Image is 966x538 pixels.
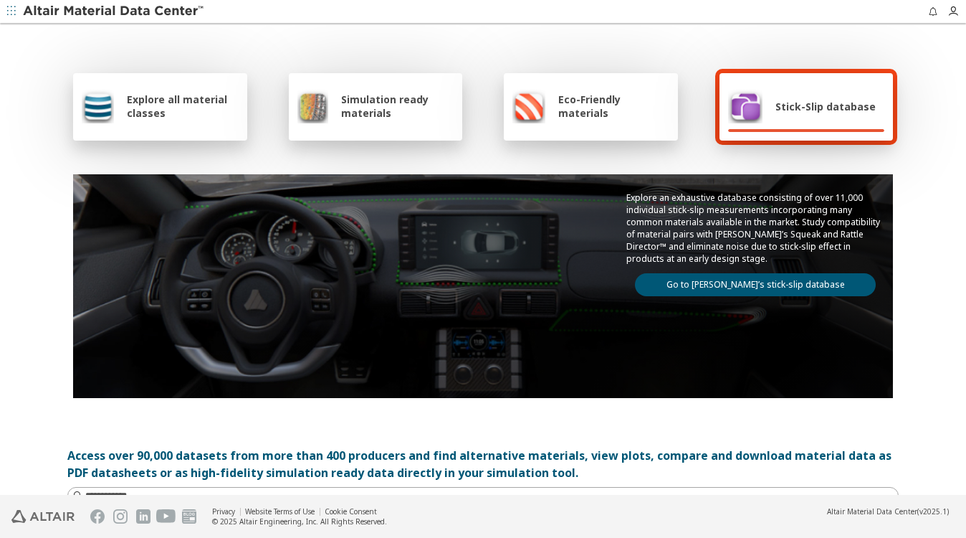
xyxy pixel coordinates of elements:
div: © 2025 Altair Engineering, Inc. All Rights Reserved. [212,516,387,527]
span: Eco-Friendly materials [558,93,669,120]
span: Stick-Slip database [775,100,876,113]
img: Simulation ready materials [297,89,328,123]
img: Stick-Slip database [728,89,762,123]
a: Privacy [212,506,235,516]
img: Explore all material classes [82,89,114,123]
img: Eco-Friendly materials [512,89,545,123]
span: Explore all material classes [127,93,239,120]
div: (v2025.1) [827,506,949,516]
span: Altair Material Data Center [827,506,917,516]
a: Website Terms of Use [245,506,315,516]
p: Explore an exhaustive database consisting of over 11,000 individual stick-slip measurements incor... [626,192,884,265]
a: Go to [PERSON_NAME]’s stick-slip database [635,273,876,296]
span: Simulation ready materials [341,93,454,120]
img: Altair Material Data Center [23,4,206,19]
div: Access over 90,000 datasets from more than 400 producers and find alternative materials, view plo... [67,447,899,481]
img: Altair Engineering [11,510,75,523]
a: Cookie Consent [325,506,377,516]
